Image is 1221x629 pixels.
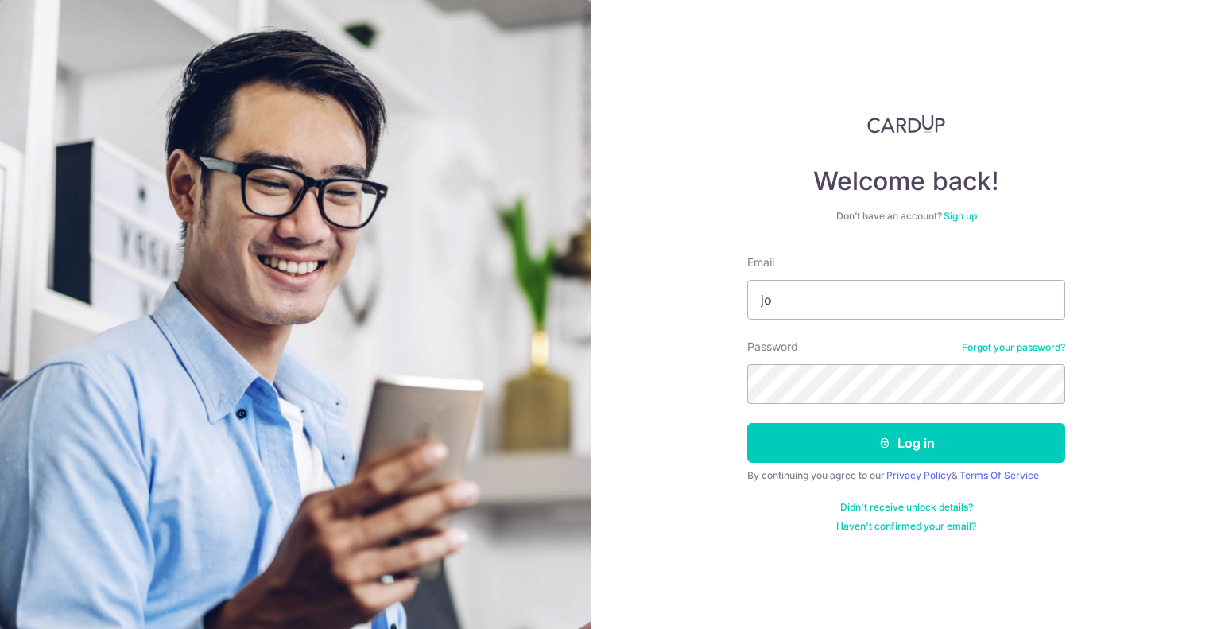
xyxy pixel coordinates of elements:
[747,339,798,355] label: Password
[747,165,1065,197] h4: Welcome back!
[836,520,976,533] a: Haven't confirmed your email?
[944,210,977,222] a: Sign up
[747,423,1065,463] button: Log in
[747,469,1065,482] div: By continuing you agree to our &
[962,341,1065,354] a: Forgot your password?
[840,501,973,514] a: Didn't receive unlock details?
[747,254,774,270] label: Email
[886,469,952,481] a: Privacy Policy
[747,280,1065,320] input: Enter your Email
[867,115,945,134] img: CardUp Logo
[959,469,1039,481] a: Terms Of Service
[747,210,1065,223] div: Don’t have an account?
